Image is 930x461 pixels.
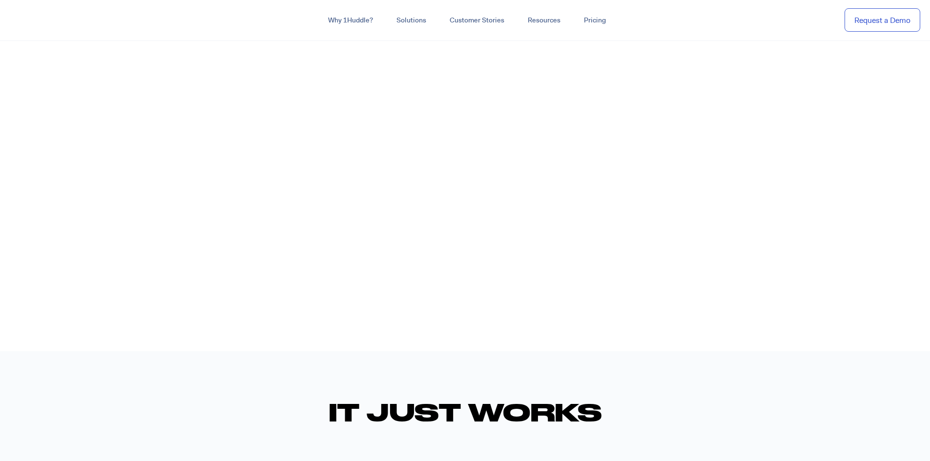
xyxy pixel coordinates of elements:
a: Solutions [385,12,438,29]
a: Customer Stories [438,12,516,29]
a: Request a Demo [845,8,920,32]
a: Pricing [572,12,618,29]
a: Why 1Huddle? [316,12,385,29]
a: Resources [516,12,572,29]
img: ... [10,11,80,29]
